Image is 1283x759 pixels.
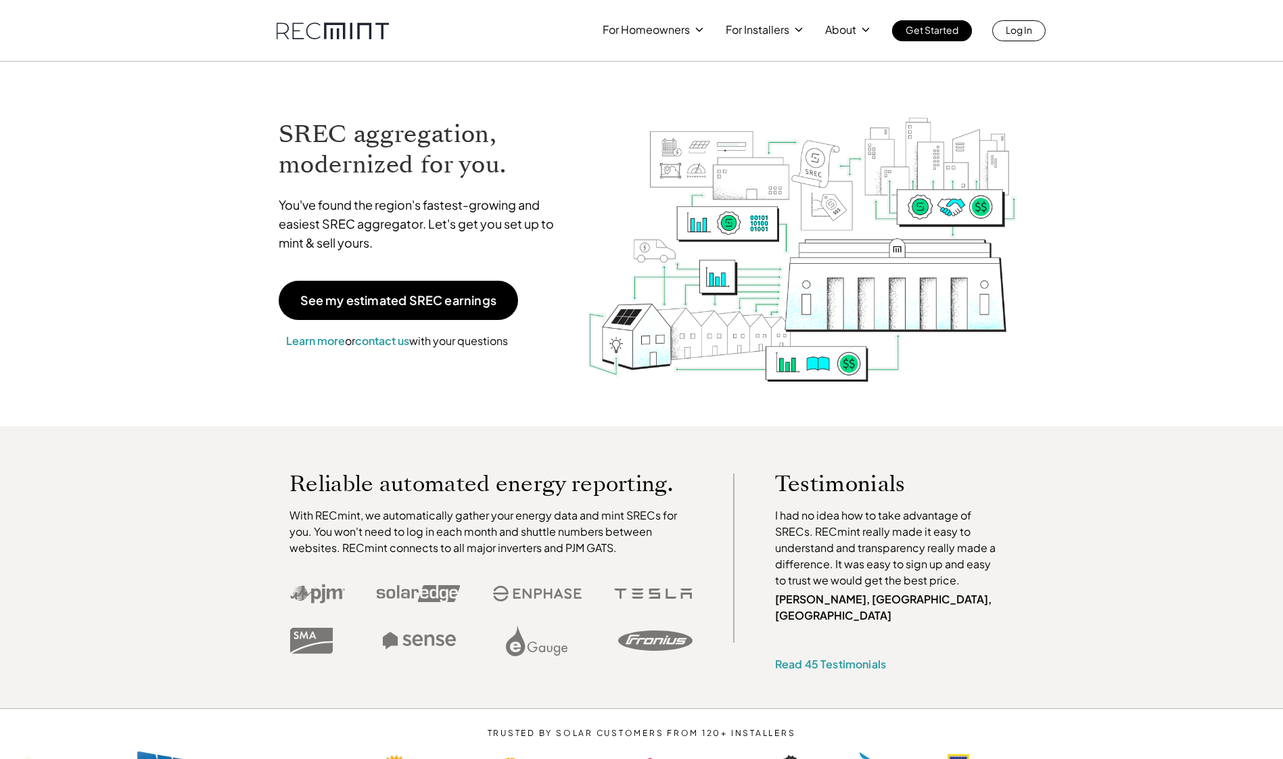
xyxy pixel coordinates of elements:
p: or with your questions [279,332,515,350]
p: TRUSTED BY SOLAR CUSTOMERS FROM 120+ INSTALLERS [446,729,837,738]
a: contact us [355,333,409,348]
p: Log In [1006,20,1032,39]
p: About [825,20,856,39]
p: [PERSON_NAME], [GEOGRAPHIC_DATA], [GEOGRAPHIC_DATA] [775,591,1002,624]
a: Learn more [286,333,345,348]
p: With RECmint, we automatically gather your energy data and mint SRECs for you. You won't need to ... [289,507,693,556]
a: Read 45 Testimonials [775,657,886,671]
p: See my estimated SREC earnings [300,294,496,306]
p: For Installers [726,20,789,39]
p: Testimonials [775,474,977,494]
img: RECmint value cycle [586,82,1018,386]
p: Reliable automated energy reporting. [289,474,693,494]
p: For Homeowners [603,20,690,39]
p: You've found the region's fastest-growing and easiest SREC aggregator. Let's get you set up to mi... [279,195,567,252]
p: I had no idea how to take advantage of SRECs. RECmint really made it easy to understand and trans... [775,507,1002,589]
a: Get Started [892,20,972,41]
p: Get Started [906,20,958,39]
a: Log In [992,20,1046,41]
a: See my estimated SREC earnings [279,281,518,320]
h1: SREC aggregation, modernized for you. [279,119,567,180]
